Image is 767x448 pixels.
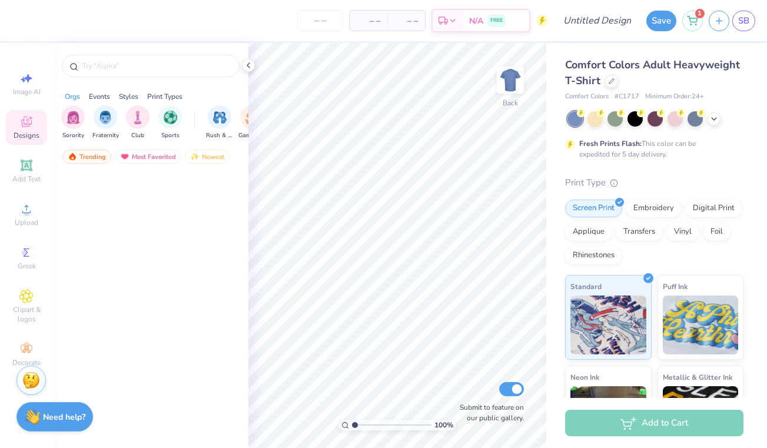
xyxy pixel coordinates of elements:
div: Embroidery [626,200,682,217]
div: Trending [62,150,111,164]
a: SB [732,11,755,31]
button: filter button [126,105,150,140]
span: SB [738,14,749,28]
span: Comfort Colors Adult Heavyweight T-Shirt [565,58,740,88]
img: Game Day Image [245,111,259,124]
button: filter button [206,105,233,140]
span: Sports [161,131,180,140]
span: Rush & Bid [206,131,233,140]
strong: Fresh Prints Flash: [579,139,642,148]
img: trending.gif [68,152,77,161]
img: Newest.gif [190,152,200,161]
img: Back [499,68,522,92]
span: Decorate [12,358,41,367]
button: filter button [238,105,265,140]
span: Minimum Order: 24 + [645,92,704,102]
div: filter for Sports [158,105,182,140]
div: This color can be expedited for 5 day delivery. [579,138,724,160]
img: Puff Ink [663,296,739,354]
div: Events [89,91,110,102]
div: filter for Rush & Bid [206,105,233,140]
span: Add Text [12,174,41,184]
img: Sports Image [164,111,177,124]
input: Try "Alpha" [81,60,232,72]
div: Vinyl [666,223,699,241]
span: – – [394,15,418,27]
div: Back [503,98,518,108]
div: Print Type [565,176,743,190]
img: most_fav.gif [120,152,130,161]
span: Metallic & Glitter Ink [663,371,732,383]
img: Club Image [131,111,144,124]
span: Neon Ink [570,371,599,383]
button: filter button [61,105,85,140]
button: filter button [158,105,182,140]
div: filter for Club [126,105,150,140]
div: Digital Print [685,200,742,217]
img: Sorority Image [67,111,80,124]
img: Metallic & Glitter Ink [663,386,739,445]
input: Untitled Design [554,9,640,32]
div: Applique [565,223,612,241]
span: # C1717 [615,92,639,102]
div: Most Favorited [115,150,181,164]
div: Newest [185,150,230,164]
span: N/A [469,15,483,27]
span: 100 % [434,420,453,430]
div: Rhinestones [565,247,622,264]
img: Rush & Bid Image [213,111,227,124]
input: – – [297,10,343,31]
span: Clipart & logos [6,305,47,324]
span: FREE [490,16,503,25]
img: Fraternity Image [99,111,112,124]
div: Print Types [147,91,182,102]
img: Neon Ink [570,386,646,445]
span: Standard [570,280,602,293]
span: Sorority [62,131,84,140]
img: Standard [570,296,646,354]
span: Game Day [238,131,265,140]
span: Designs [14,131,39,140]
span: Greek [18,261,36,271]
div: Orgs [65,91,80,102]
button: filter button [92,105,119,140]
span: – – [357,15,380,27]
strong: Need help? [43,412,85,423]
div: filter for Fraternity [92,105,119,140]
div: Screen Print [565,200,622,217]
label: Submit to feature on our public gallery. [453,402,524,423]
div: Foil [703,223,731,241]
span: Puff Ink [663,280,688,293]
span: Comfort Colors [565,92,609,102]
span: Club [131,131,144,140]
span: Fraternity [92,131,119,140]
span: Upload [15,218,38,227]
div: filter for Sorority [61,105,85,140]
button: Save [646,11,676,31]
span: 1 [695,9,705,18]
span: Image AI [13,87,41,97]
div: Transfers [616,223,663,241]
div: Styles [119,91,138,102]
div: filter for Game Day [238,105,265,140]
